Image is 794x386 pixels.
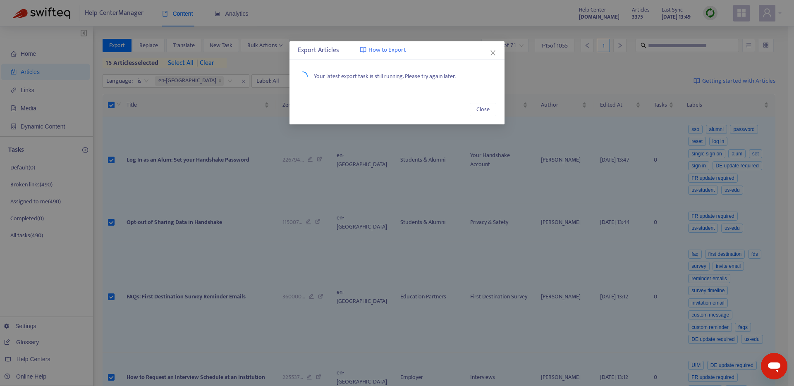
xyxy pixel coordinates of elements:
iframe: Button to launch messaging window [761,353,787,379]
div: Export Articles [298,45,496,55]
button: Close [488,48,497,57]
span: Close [476,105,490,114]
span: How to Export [368,45,406,55]
span: Your latest export task is still running. Please try again later. [314,72,456,81]
img: image-link [360,47,366,53]
span: close [490,50,496,56]
a: How to Export [360,45,406,55]
button: Close [470,103,496,116]
span: loading [296,70,309,83]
